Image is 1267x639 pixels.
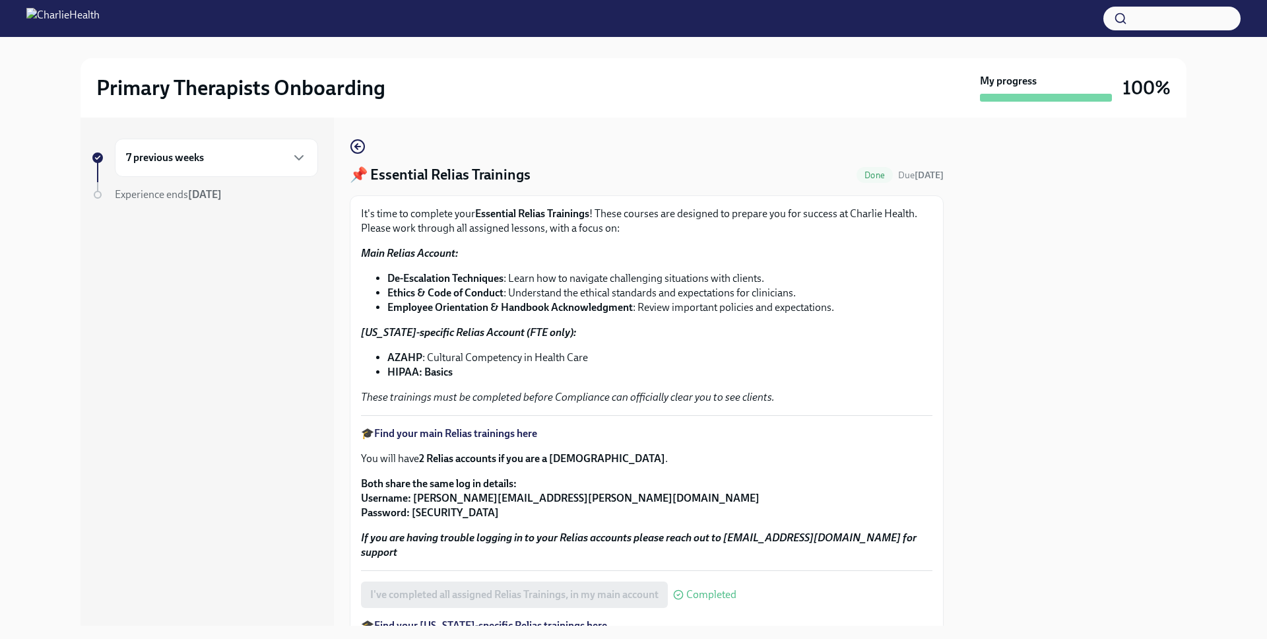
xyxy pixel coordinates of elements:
h6: 7 previous weeks [126,151,204,165]
strong: De-Escalation Techniques [387,272,504,285]
strong: If you are having trouble logging in to your Relias accounts please reach out to [EMAIL_ADDRESS][... [361,531,917,558]
li: : Cultural Competency in Health Care [387,351,932,365]
strong: Essential Relias Trainings [475,207,589,220]
span: Experience ends [115,188,222,201]
span: Due [898,170,944,181]
span: June 30th, 2025 08:00 [898,169,944,182]
strong: Main Relias Account: [361,247,458,259]
p: You will have . [361,452,932,466]
strong: [US_STATE]-specific Relias Account (FTE only): [361,326,576,339]
span: Done [857,170,893,180]
p: It's time to complete your ! These courses are designed to prepare you for success at Charlie Hea... [361,207,932,236]
strong: 2 Relias accounts if you are a [DEMOGRAPHIC_DATA] [419,452,665,465]
li: : Review important policies and expectations. [387,300,932,315]
a: Find your main Relias trainings here [374,427,537,440]
strong: Employee Orientation & Handbook Acknowledgment [387,301,633,314]
strong: [DATE] [188,188,222,201]
em: These trainings must be completed before Compliance can officially clear you to see clients. [361,391,775,403]
li: : Learn how to navigate challenging situations with clients. [387,271,932,286]
h4: 📌 Essential Relias Trainings [350,165,531,185]
div: 7 previous weeks [115,139,318,177]
img: CharlieHealth [26,8,100,29]
strong: My progress [980,74,1037,88]
h3: 100% [1122,76,1171,100]
p: 🎓 [361,426,932,441]
strong: Ethics & Code of Conduct [387,286,504,299]
span: Completed [686,589,736,600]
h2: Primary Therapists Onboarding [96,75,385,101]
strong: AZAHP [387,351,422,364]
strong: [DATE] [915,170,944,181]
strong: Both share the same log in details: Username: [PERSON_NAME][EMAIL_ADDRESS][PERSON_NAME][DOMAIN_NA... [361,477,760,519]
strong: HIPAA: Basics [387,366,453,378]
li: : Understand the ethical standards and expectations for clinicians. [387,286,932,300]
p: 🎓 [361,619,932,633]
a: Find your [US_STATE]-specific Relias trainings here [374,619,607,632]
